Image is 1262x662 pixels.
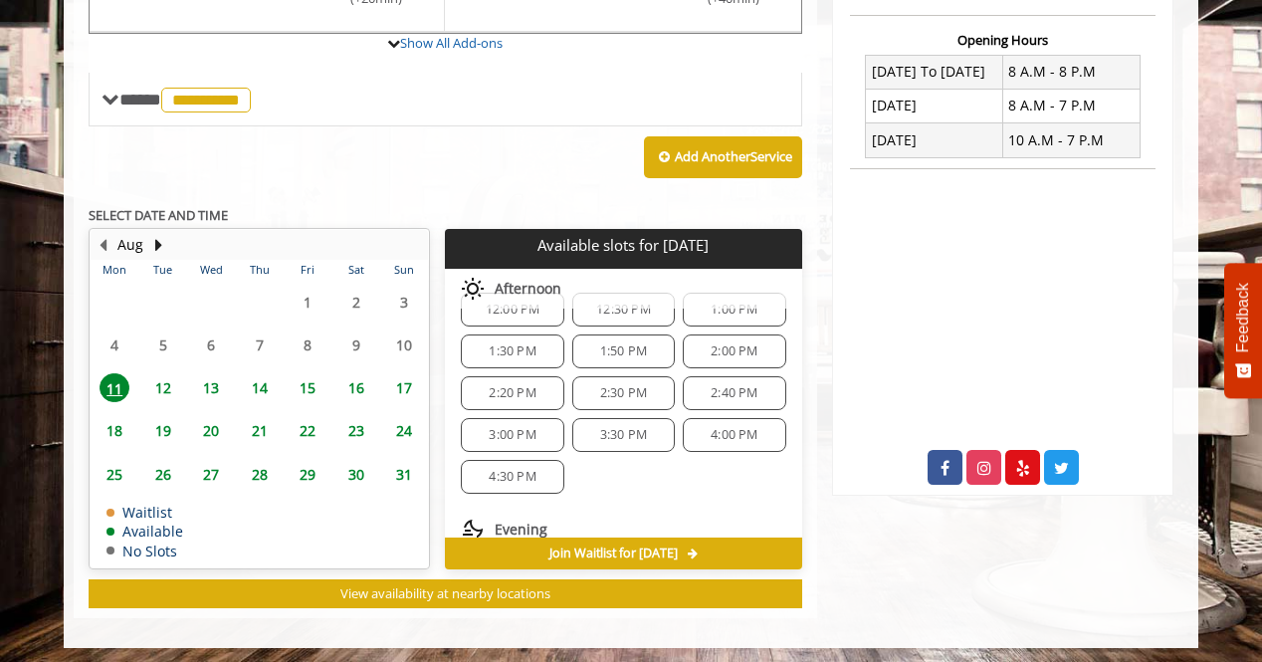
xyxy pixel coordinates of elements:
div: 3:30 PM [572,418,675,452]
button: Feedback - Show survey [1224,263,1262,398]
span: 22 [293,416,322,445]
span: 13 [196,373,226,402]
span: 4:00 PM [711,427,757,443]
td: Select day14 [235,366,283,409]
span: 18 [100,416,129,445]
div: 2:00 PM [683,334,785,368]
button: Previous Month [95,234,110,256]
span: 15 [293,373,322,402]
span: 16 [341,373,371,402]
span: 1:50 PM [600,343,647,359]
span: 2:30 PM [600,385,647,401]
span: View availability at nearby locations [340,584,550,602]
span: 29 [293,460,322,489]
td: 10 A.M - 7 P.M [1002,123,1140,157]
td: Select day21 [235,409,283,452]
td: Select day16 [331,366,379,409]
td: Select day15 [284,366,331,409]
button: View availability at nearby locations [89,579,802,608]
p: Available slots for [DATE] [453,237,793,254]
td: [DATE] To [DATE] [866,55,1003,89]
th: Tue [138,260,186,280]
span: 19 [148,416,178,445]
td: Select day31 [380,452,429,495]
span: Evening [495,522,547,538]
span: 12:30 PM [596,302,651,318]
td: Select day17 [380,366,429,409]
img: afternoon slots [461,277,485,301]
button: Aug [117,234,143,256]
th: Fri [284,260,331,280]
span: Afternoon [495,281,561,297]
td: Select day28 [235,452,283,495]
td: Select day18 [91,409,138,452]
td: [DATE] [866,89,1003,122]
div: 2:40 PM [683,376,785,410]
td: Select day22 [284,409,331,452]
span: 1:00 PM [711,302,757,318]
span: 31 [389,460,419,489]
td: 8 A.M - 8 P.M [1002,55,1140,89]
th: Sun [380,260,429,280]
span: 21 [245,416,275,445]
span: 4:30 PM [489,469,535,485]
span: 2:40 PM [711,385,757,401]
td: Select day13 [187,366,235,409]
img: evening slots [461,518,485,542]
td: Select day11 [91,366,138,409]
span: 11 [100,373,129,402]
div: 4:00 PM [683,418,785,452]
span: 20 [196,416,226,445]
button: Add AnotherService [644,136,802,178]
td: [DATE] [866,123,1003,157]
div: 1:50 PM [572,334,675,368]
b: SELECT DATE AND TIME [89,206,228,224]
th: Sat [331,260,379,280]
td: Select day26 [138,452,186,495]
div: 12:30 PM [572,293,675,327]
th: Mon [91,260,138,280]
div: 1:30 PM [461,334,563,368]
div: 2:20 PM [461,376,563,410]
div: 12:00 PM [461,293,563,327]
div: 3:00 PM [461,418,563,452]
span: 2:00 PM [711,343,757,359]
span: 17 [389,373,419,402]
span: 1:30 PM [489,343,535,359]
b: Add Another Service [675,147,792,165]
td: 8 A.M - 7 P.M [1002,89,1140,122]
span: 12 [148,373,178,402]
span: 26 [148,460,178,489]
span: 25 [100,460,129,489]
td: Select day29 [284,452,331,495]
td: Select day27 [187,452,235,495]
div: 1:00 PM [683,293,785,327]
td: Select day25 [91,452,138,495]
div: 2:30 PM [572,376,675,410]
span: 14 [245,373,275,402]
td: No Slots [106,544,183,558]
div: 4:30 PM [461,460,563,494]
span: Feedback [1234,283,1252,352]
a: Show All Add-ons [400,34,503,52]
span: 23 [341,416,371,445]
span: 3:00 PM [489,427,535,443]
button: Next Month [150,234,166,256]
th: Wed [187,260,235,280]
th: Thu [235,260,283,280]
td: Available [106,524,183,539]
span: Join Waitlist for [DATE] [549,546,678,561]
td: Select day24 [380,409,429,452]
td: Select day23 [331,409,379,452]
span: 27 [196,460,226,489]
span: 30 [341,460,371,489]
h3: Opening Hours [850,33,1156,47]
td: Select day20 [187,409,235,452]
td: Waitlist [106,505,183,520]
td: Select day19 [138,409,186,452]
span: 28 [245,460,275,489]
span: 2:20 PM [489,385,535,401]
td: Select day12 [138,366,186,409]
td: Select day30 [331,452,379,495]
